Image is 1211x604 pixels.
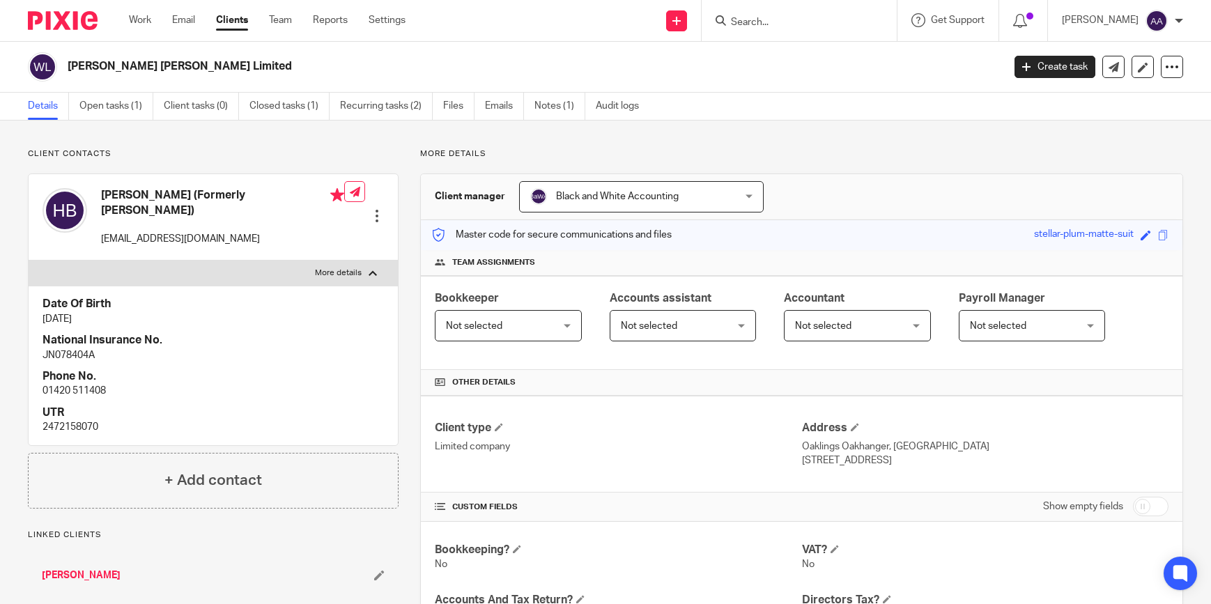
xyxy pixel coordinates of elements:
[340,93,433,120] a: Recurring tasks (2)
[43,333,384,348] h4: National Insurance No.
[959,293,1045,304] span: Payroll Manager
[556,192,679,201] span: Black and White Accounting
[452,257,535,268] span: Team assignments
[970,321,1026,331] span: Not selected
[530,188,547,205] img: svg%3E
[452,377,516,388] span: Other details
[172,13,195,27] a: Email
[28,529,399,541] p: Linked clients
[802,454,1168,467] p: [STREET_ADDRESS]
[795,321,851,331] span: Not selected
[435,421,801,435] h4: Client type
[596,93,649,120] a: Audit logs
[43,384,384,398] p: 01420 511408
[1062,13,1139,27] p: [PERSON_NAME]
[610,293,711,304] span: Accounts assistant
[435,559,447,569] span: No
[68,59,808,74] h2: [PERSON_NAME] [PERSON_NAME] Limited
[435,543,801,557] h4: Bookkeeping?
[730,17,855,29] input: Search
[485,93,524,120] a: Emails
[1034,227,1134,243] div: stellar-plum-matte-suit
[802,440,1168,454] p: Oaklings Oakhanger, [GEOGRAPHIC_DATA]
[420,148,1183,160] p: More details
[784,293,844,304] span: Accountant
[28,52,57,82] img: svg%3E
[43,297,384,311] h4: Date Of Birth
[1146,10,1168,32] img: svg%3E
[28,93,69,120] a: Details
[369,13,406,27] a: Settings
[164,470,262,491] h4: + Add contact
[315,268,362,279] p: More details
[330,188,344,202] i: Primary
[79,93,153,120] a: Open tasks (1)
[621,321,677,331] span: Not selected
[42,568,121,582] a: [PERSON_NAME]
[435,293,499,304] span: Bookkeeper
[269,13,292,27] a: Team
[101,232,344,246] p: [EMAIL_ADDRESS][DOMAIN_NAME]
[43,312,384,326] p: [DATE]
[802,421,1168,435] h4: Address
[313,13,348,27] a: Reports
[931,15,985,25] span: Get Support
[1015,56,1095,78] a: Create task
[802,543,1168,557] h4: VAT?
[446,321,502,331] span: Not selected
[431,228,672,242] p: Master code for secure communications and files
[443,93,475,120] a: Files
[43,348,384,362] p: JN078404A
[28,11,98,30] img: Pixie
[43,405,384,420] h4: UTR
[101,188,344,218] h4: [PERSON_NAME] (Formerly [PERSON_NAME])
[43,369,384,384] h4: Phone No.
[435,502,801,513] h4: CUSTOM FIELDS
[1043,500,1123,513] label: Show empty fields
[129,13,151,27] a: Work
[435,440,801,454] p: Limited company
[802,559,815,569] span: No
[216,13,248,27] a: Clients
[249,93,330,120] a: Closed tasks (1)
[164,93,239,120] a: Client tasks (0)
[28,148,399,160] p: Client contacts
[534,93,585,120] a: Notes (1)
[43,420,384,434] p: 2472158070
[43,188,87,233] img: svg%3E
[435,189,505,203] h3: Client manager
